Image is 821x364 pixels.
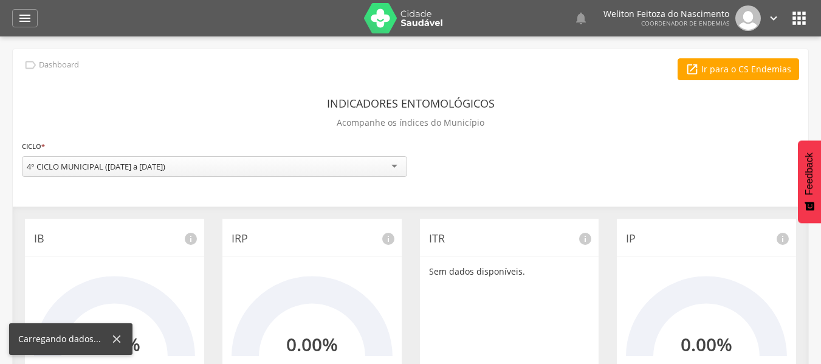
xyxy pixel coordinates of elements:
i: info [775,232,790,246]
a: Ir para o CS Endemias [678,58,799,80]
p: Weliton Feitoza do Nascimento [603,10,729,18]
i:  [685,63,699,76]
p: IB [34,231,195,247]
a:  [12,9,38,27]
h2: 0.00% [681,334,732,354]
h2: 0.00% [286,334,338,354]
button: Feedback - Mostrar pesquisa [798,140,821,223]
i: info [184,232,198,246]
p: IP [626,231,787,247]
div: 4° CICLO MUNICIPAL ([DATE] a [DATE]) [27,161,165,172]
p: Dashboard [39,60,79,70]
span: Feedback [804,153,815,195]
i:  [24,58,37,72]
i:  [789,9,809,28]
a:  [767,5,780,31]
p: IRP [232,231,393,247]
p: Sem dados disponíveis. [429,266,590,278]
i:  [18,11,32,26]
a:  [574,5,588,31]
i:  [767,12,780,25]
p: ITR [429,231,590,247]
label: Ciclo [22,140,45,153]
i:  [574,11,588,26]
i: info [381,232,396,246]
span: Coordenador de Endemias [641,19,729,27]
p: Acompanhe os índices do Município [337,114,484,131]
header: Indicadores Entomológicos [327,92,495,114]
i: info [578,232,593,246]
div: Carregando dados... [18,333,110,345]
